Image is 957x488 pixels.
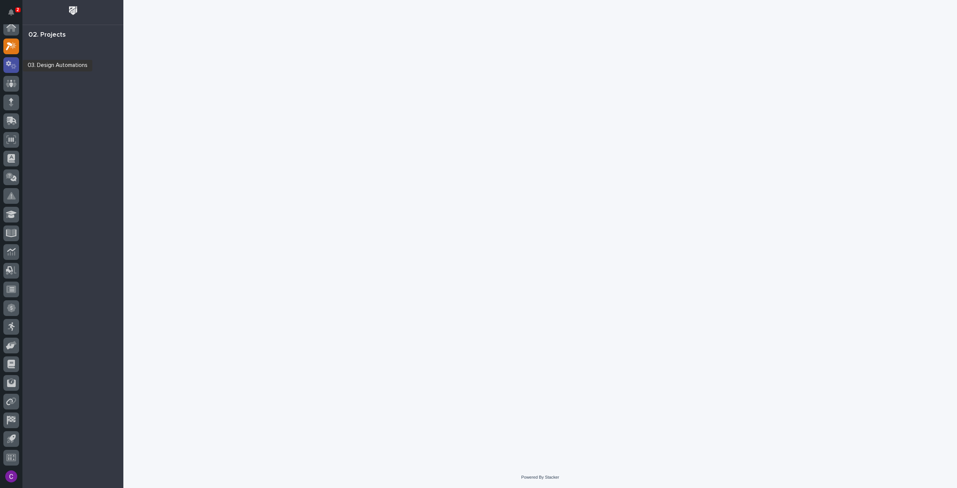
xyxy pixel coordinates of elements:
button: users-avatar [3,469,19,484]
a: Powered By Stacker [521,475,559,479]
p: 2 [16,7,19,12]
div: Notifications2 [9,9,19,21]
img: Workspace Logo [66,4,80,18]
button: Notifications [3,4,19,20]
div: 02. Projects [28,31,66,39]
